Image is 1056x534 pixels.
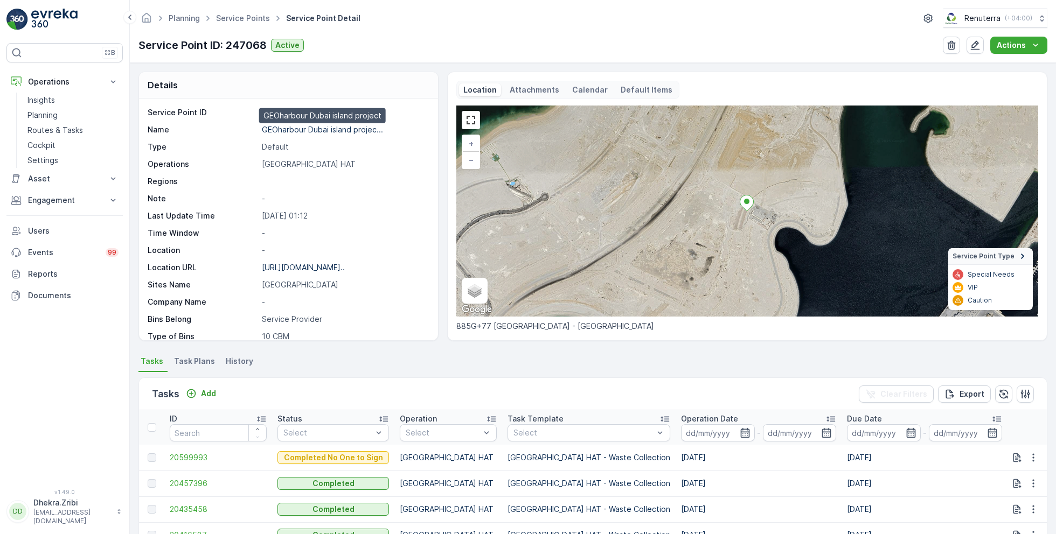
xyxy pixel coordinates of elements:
p: [EMAIL_ADDRESS][DOMAIN_NAME] [33,508,111,525]
p: Documents [28,290,119,301]
td: [DATE] [842,470,1008,496]
p: Settings [27,155,58,166]
td: [DATE] [676,470,842,496]
p: Task Template [508,413,564,424]
p: Active [275,40,300,51]
p: Engagement [28,195,101,206]
a: Settings [23,153,123,168]
input: Search [170,424,267,441]
td: [GEOGRAPHIC_DATA] HAT [394,445,502,470]
img: logo_light-DOdMpM7g.png [31,9,78,30]
a: Insights [23,93,123,108]
p: Time Window [148,228,258,238]
a: 20435458 [170,504,267,515]
span: History [226,356,253,367]
p: Select [283,427,372,438]
div: Toggle Row Selected [148,505,156,514]
p: Special Needs [968,270,1015,279]
img: Google [459,303,495,317]
span: Tasks [141,356,163,367]
a: Documents [6,285,123,306]
p: - [262,228,427,238]
p: Status [277,413,302,424]
p: Bins Belong [148,314,258,325]
p: Select [406,427,480,438]
td: [GEOGRAPHIC_DATA] HAT [394,470,502,496]
td: [DATE] [676,496,842,522]
p: 885G+77 [GEOGRAPHIC_DATA] - [GEOGRAPHIC_DATA] [456,321,1038,332]
p: Routes & Tasks [27,125,83,136]
p: Location [463,85,497,95]
button: Asset [6,168,123,189]
span: + [469,139,474,148]
button: Export [938,385,991,403]
a: Homepage [141,16,152,25]
img: Screenshot_2024-07-26_at_13.33.01.png [943,12,960,24]
button: Completed No One to Sign [277,451,389,464]
p: - [262,193,427,204]
td: [DATE] [676,445,842,470]
span: − [469,155,474,164]
p: Caution [968,296,992,305]
p: Name [148,124,258,135]
span: Service Point Type [953,252,1015,261]
input: dd/mm/yyyy [929,424,1003,441]
button: DDDhekra.Zribi[EMAIL_ADDRESS][DOMAIN_NAME] [6,497,123,525]
p: Export [960,389,984,399]
a: Planning [23,108,123,123]
span: v 1.49.0 [6,489,123,495]
p: Asset [28,173,101,184]
td: [GEOGRAPHIC_DATA] HAT [394,496,502,522]
p: Details [148,79,178,92]
p: Company Name [148,297,258,307]
p: Service Point ID [148,107,258,118]
p: Last Update Time [148,210,258,221]
a: Users [6,220,123,242]
a: Open this area in Google Maps (opens a new window) [459,303,495,317]
p: [GEOGRAPHIC_DATA] [262,279,427,290]
a: Cockpit [23,138,123,153]
a: View Fullscreen [463,112,479,128]
p: ⌘B [105,48,115,57]
button: Add [182,387,220,400]
p: Planning [27,110,58,121]
input: dd/mm/yyyy [847,424,921,441]
p: Default [262,142,427,152]
td: [DATE] [842,445,1008,470]
p: Users [28,226,119,236]
p: Events [28,247,99,258]
p: GEOharbour Dubai island projec... [262,125,383,134]
p: Insights [27,95,55,106]
a: Zoom Out [463,152,479,168]
p: Add [201,388,216,399]
p: 247068 [262,107,427,118]
p: Regions [148,176,258,187]
p: Calendar [572,85,608,95]
td: [GEOGRAPHIC_DATA] HAT - Waste Collection [502,496,676,522]
a: 20457396 [170,478,267,489]
p: Location [148,245,258,256]
span: 20599993 [170,452,267,463]
p: Type of Bins [148,331,258,342]
a: Reports [6,263,123,285]
button: Completed [277,477,389,490]
p: Reports [28,269,119,279]
p: Completed [312,478,355,489]
p: Tasks [152,387,179,402]
p: 99 [108,248,116,257]
p: Select [513,427,654,438]
a: Events99 [6,242,123,263]
td: [GEOGRAPHIC_DATA] HAT - Waste Collection [502,445,676,470]
p: Type [148,142,258,152]
p: 10 CBM [262,331,427,342]
p: Dhekra.Zribi [33,497,111,508]
p: Completed No One to Sign [284,452,383,463]
p: Actions [997,40,1026,51]
button: Engagement [6,189,123,211]
div: Toggle Row Selected [148,453,156,462]
button: Clear Filters [859,385,934,403]
p: Renuterra [964,13,1001,24]
p: Sites Name [148,279,258,290]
